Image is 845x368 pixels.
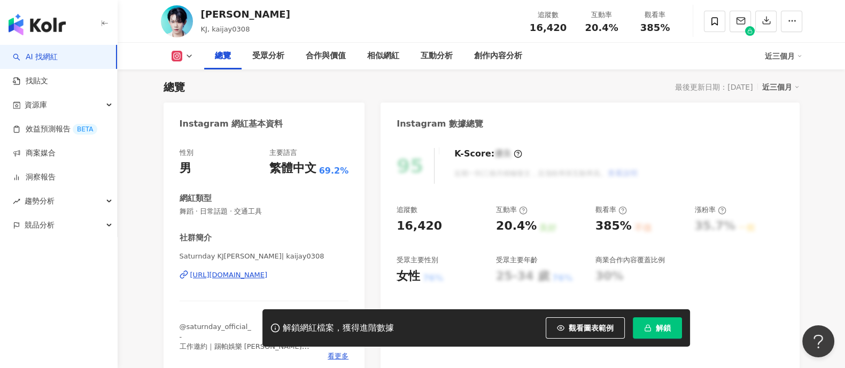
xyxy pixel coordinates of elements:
span: 20.4% [585,22,618,33]
div: 互動分析 [421,50,453,62]
div: 相似網紅 [367,50,399,62]
div: 總覽 [164,80,185,95]
div: 追蹤數 [528,10,569,20]
div: [PERSON_NAME] [201,7,290,21]
div: 近三個月 [765,48,802,65]
a: 商案媒合 [13,148,56,159]
span: 看更多 [328,351,348,361]
a: 找貼文 [13,76,48,87]
span: 觀看圖表範例 [569,324,614,332]
div: K-Score : [454,148,522,160]
div: 385% [595,218,632,234]
span: rise [13,198,20,205]
div: Instagram 網紅基本資料 [180,118,283,130]
div: 社群簡介 [180,232,212,244]
div: 16,420 [397,218,442,234]
div: 男 [180,160,191,177]
div: 受眾主要年齡 [496,255,538,265]
div: 互動率 [496,205,528,215]
div: 最後更新日期：[DATE] [675,83,753,91]
span: 趨勢分析 [25,189,55,213]
div: 創作內容分析 [474,50,522,62]
a: 洞察報告 [13,172,56,183]
div: 20.4% [496,218,537,234]
div: 繁體中文 [269,160,316,177]
span: 競品分析 [25,213,55,237]
span: 解鎖 [656,324,671,332]
div: 性別 [180,148,193,158]
div: Instagram 數據總覽 [397,118,483,130]
div: 女性 [397,268,420,285]
button: 觀看圖表範例 [546,317,625,339]
a: [URL][DOMAIN_NAME] [180,270,349,280]
div: 受眾主要性別 [397,255,438,265]
span: 資源庫 [25,93,47,117]
span: 69.2% [319,165,349,177]
div: 觀看率 [635,10,676,20]
span: 舞蹈 · 日常話題 · 交通工具 [180,207,349,216]
button: 解鎖 [633,317,682,339]
div: 總覽 [215,50,231,62]
a: searchAI 找網紅 [13,52,58,62]
img: KOL Avatar [161,5,193,37]
img: logo [9,14,66,35]
div: 受眾分析 [252,50,284,62]
div: 追蹤數 [397,205,417,215]
span: 16,420 [530,22,567,33]
span: KJ, kaijay0308 [201,25,250,33]
div: 主要語言 [269,148,297,158]
div: 近三個月 [762,80,800,94]
div: 商業合作內容覆蓋比例 [595,255,665,265]
span: 385% [640,22,670,33]
div: 合作與價值 [306,50,346,62]
div: 漲粉率 [695,205,726,215]
div: 網紅類型 [180,193,212,204]
div: [URL][DOMAIN_NAME] [190,270,268,280]
div: 觀看率 [595,205,627,215]
span: Saturnday KJ[PERSON_NAME]| kaijay0308 [180,252,349,261]
div: 解鎖網紅檔案，獲得進階數據 [283,323,394,334]
div: 互動率 [582,10,622,20]
a: 效益預測報告BETA [13,124,97,135]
